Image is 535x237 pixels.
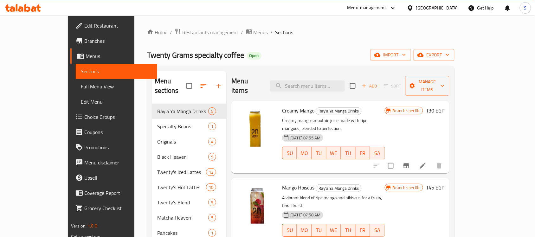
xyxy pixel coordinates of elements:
[209,108,216,114] span: 5
[275,29,293,36] span: Sections
[182,29,239,36] span: Restaurants management
[86,52,152,60] span: Menus
[314,226,324,235] span: TU
[410,78,444,94] span: Manage items
[524,4,527,11] span: S
[157,123,208,130] div: Specialty Beans
[405,76,449,96] button: Manage items
[341,147,356,159] button: TH
[157,214,208,221] div: Matcha Heaven
[326,147,341,159] button: WE
[297,147,312,159] button: MO
[247,53,261,58] span: Open
[87,222,97,230] span: 1.0.0
[157,229,208,237] span: Pancakes
[209,124,216,130] span: 1
[426,106,444,115] h6: 130 EGP
[147,29,167,36] a: Home
[370,224,385,237] button: SA
[81,83,152,90] span: Full Menu View
[419,51,449,59] span: export
[152,164,227,180] div: Twenty's Iced Lattes12
[390,185,423,191] span: Branch specific
[358,226,368,235] span: FR
[208,107,216,115] div: items
[285,226,294,235] span: SU
[209,154,216,160] span: 9
[282,224,297,237] button: SU
[426,183,444,192] h6: 145 EGP
[347,4,386,12] div: Menu-management
[208,123,216,130] div: items
[358,149,368,158] span: FR
[152,104,227,119] div: Ray'a Ya Manga Drinks5
[236,106,277,147] img: Creamy Mango
[344,149,353,158] span: TH
[157,183,206,191] span: Twenty's Hot Lattes
[84,204,152,212] span: Grocery Checklist
[84,22,152,29] span: Edit Restaurant
[157,107,208,115] div: Ray'a Ya Manga Drinks
[76,79,157,94] a: Full Menu View
[157,153,208,161] span: Black Heaven
[270,80,345,92] input: search
[81,67,152,75] span: Sections
[271,29,273,36] li: /
[247,52,261,60] div: Open
[70,140,157,155] a: Promotions
[297,224,312,237] button: MO
[208,229,216,237] div: items
[346,79,359,93] span: Select section
[209,200,216,206] span: 5
[170,29,172,36] li: /
[208,138,216,145] div: items
[282,147,297,159] button: SU
[399,158,414,173] button: Branch-specific-item
[282,194,385,210] p: A vibrant blend of ripe mango and hibiscus for a fruity, floral twist.
[76,64,157,79] a: Sections
[152,180,227,195] div: Twenty's Hot Lattes10
[76,94,157,109] a: Edit Menu
[157,199,208,206] span: Twenty's Blend
[341,224,356,237] button: TH
[208,199,216,206] div: items
[152,134,227,149] div: Originals4
[152,119,227,134] div: Specialty Beans1
[157,138,208,145] span: Originals
[419,162,427,170] a: Edit menu item
[282,106,314,115] span: Creamy Mango
[376,51,406,59] span: import
[209,215,216,221] span: 5
[390,108,423,114] span: Branch specific
[356,147,370,159] button: FR
[432,158,447,173] button: delete
[371,49,411,61] button: import
[414,49,454,61] button: export
[206,168,216,176] div: items
[326,224,341,237] button: WE
[81,98,152,106] span: Edit Menu
[70,125,157,140] a: Coupons
[370,147,385,159] button: SA
[70,48,157,64] a: Menus
[384,159,397,172] span: Select to update
[241,29,243,36] li: /
[282,117,385,132] p: Creamy mango smoothie juice made with ripe mangoes, blended to perfection.
[416,4,458,11] div: [GEOGRAPHIC_DATA]
[157,168,206,176] span: Twenty's Iced Lattes
[70,170,157,185] a: Upsell
[282,183,314,192] span: Mango Hbiscus
[70,185,157,201] a: Coverage Report
[70,109,157,125] a: Choice Groups
[84,189,152,197] span: Coverage Report
[84,159,152,166] span: Menu disclaimer
[208,214,216,221] div: items
[211,78,226,93] button: Add section
[314,149,324,158] span: TU
[196,78,211,93] span: Sort sections
[359,81,380,91] button: Add
[380,81,405,91] span: Select section first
